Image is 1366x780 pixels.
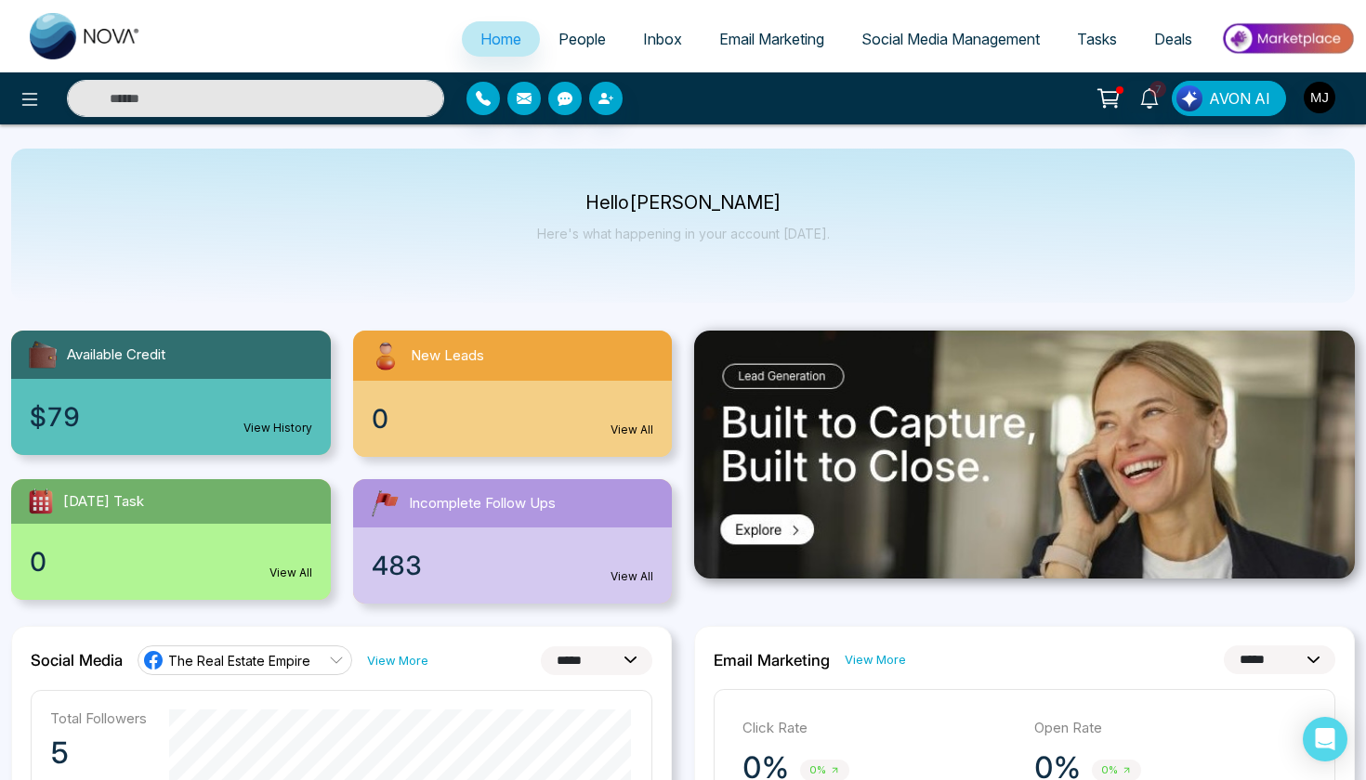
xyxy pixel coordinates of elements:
img: Lead Flow [1176,85,1202,111]
a: View More [845,651,906,669]
img: Nova CRM Logo [30,13,141,59]
span: $79 [30,397,80,436]
span: Inbox [643,30,682,48]
span: The Real Estate Empire [168,652,310,669]
span: Email Marketing [719,30,824,48]
a: New Leads0View All [342,331,684,457]
a: Inbox [624,21,701,57]
a: 7 [1127,81,1172,113]
a: Tasks [1058,21,1136,57]
span: Home [480,30,521,48]
span: 0 [30,542,46,581]
span: Tasks [1077,30,1117,48]
h2: Email Marketing [714,651,830,669]
span: People [558,30,606,48]
p: 5 [50,734,147,772]
span: 0 [372,399,388,438]
img: Market-place.gif [1220,18,1355,59]
span: [DATE] Task [63,491,144,513]
a: View All [269,565,312,581]
p: Hello [PERSON_NAME] [537,195,830,211]
span: Social Media Management [861,30,1040,48]
a: Incomplete Follow Ups483View All [342,479,684,604]
span: 483 [372,546,422,585]
span: Incomplete Follow Ups [409,493,556,514]
a: Deals [1136,21,1211,57]
span: AVON AI [1209,87,1270,110]
a: View All [611,422,653,438]
span: Deals [1154,30,1192,48]
a: View More [367,652,428,669]
p: Open Rate [1034,718,1307,739]
span: New Leads [411,345,484,367]
img: availableCredit.svg [26,338,59,371]
p: Total Followers [50,709,147,727]
span: Available Credit [67,344,165,366]
a: Email Marketing [701,21,843,57]
a: People [540,21,624,57]
a: Home [462,21,540,57]
h2: Social Media [31,651,123,669]
a: View History [243,420,312,436]
img: followUps.svg [368,487,401,520]
p: Click Rate [742,718,1016,739]
span: 7 [1149,81,1166,97]
img: User Avatar [1304,82,1335,113]
a: View All [611,568,653,585]
div: Open Intercom Messenger [1303,717,1347,761]
a: Social Media Management [843,21,1058,57]
img: todayTask.svg [26,487,56,516]
img: newLeads.svg [368,338,403,373]
img: . [694,331,1355,578]
p: Here's what happening in your account [DATE]. [537,226,830,241]
button: AVON AI [1172,81,1286,116]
